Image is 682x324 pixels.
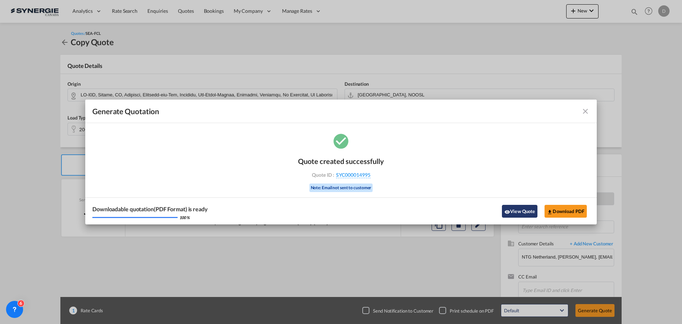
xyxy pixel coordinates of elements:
[502,205,537,218] button: icon-eyeView Quote
[298,157,384,165] div: Quote created successfully
[332,132,350,150] md-icon: icon-checkbox-marked-circle
[504,209,510,215] md-icon: icon-eye
[92,107,159,116] span: Generate Quotation
[547,209,553,215] md-icon: icon-download
[92,205,208,213] div: Downloadable quotation(PDF Format) is ready
[581,107,590,116] md-icon: icon-close fg-AAA8AD cursor m-0
[179,215,190,220] div: 100 %
[300,172,382,178] div: Quote ID :
[309,184,373,192] div: Note: Email not sent to customer
[85,100,597,225] md-dialog: Generate Quotation Quote ...
[336,172,370,178] span: SYC000014995
[545,205,587,218] button: Download PDF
